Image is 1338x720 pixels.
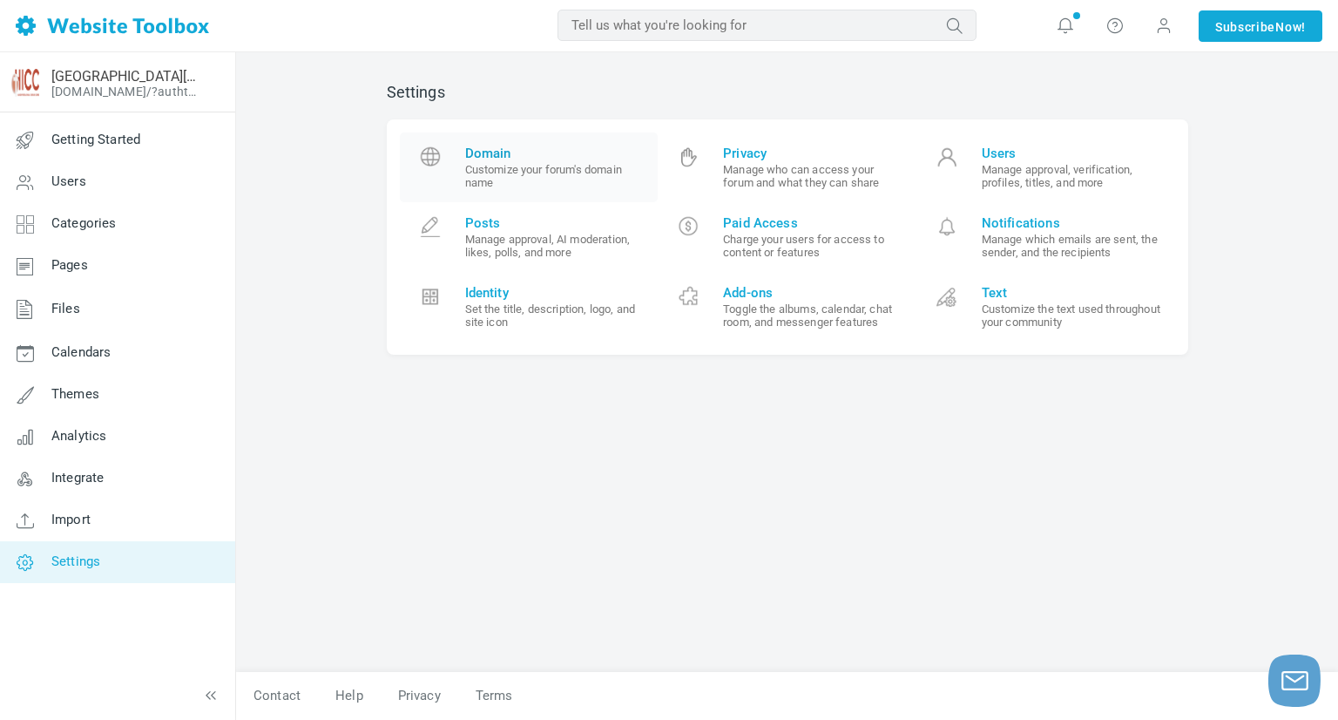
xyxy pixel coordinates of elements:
span: Settings [51,554,100,569]
span: Users [51,173,86,189]
a: [DOMAIN_NAME]/?authtoken=3ca037587a2ed58933f4d8892cab42d0&rememberMe=1 [51,85,203,98]
a: Text Customize the text used throughout your community [916,272,1175,342]
a: Identity Set the title, description, logo, and site icon [400,272,659,342]
small: Manage approval, verification, profiles, titles, and more [982,163,1162,189]
span: Posts [465,215,645,231]
a: Privacy [381,681,458,711]
h2: Settings [387,83,1188,102]
small: Manage which emails are sent, the sender, and the recipients [982,233,1162,259]
span: Analytics [51,428,106,444]
small: Toggle the albums, calendar, chat room, and messenger features [723,302,903,329]
span: Privacy [723,146,903,161]
span: Getting Started [51,132,140,147]
a: Notifications Manage which emails are sent, the sender, and the recipients [916,202,1175,272]
span: Pages [51,257,88,273]
span: Domain [465,146,645,161]
a: [GEOGRAPHIC_DATA][DEMOGRAPHIC_DATA] Community Forum [51,68,203,85]
small: Customize your forum's domain name [465,163,645,189]
input: Tell us what you're looking for [557,10,976,41]
small: Customize the text used throughout your community [982,302,1162,329]
span: Themes [51,386,99,402]
span: Users [982,146,1162,161]
span: Now! [1275,17,1306,37]
span: Files [51,301,80,316]
span: Notifications [982,215,1162,231]
a: Terms [458,681,530,711]
a: Domain Customize your forum's domain name [400,132,659,202]
a: Users Manage approval, verification, profiles, titles, and more [916,132,1175,202]
span: Identity [465,285,645,301]
button: Launch chat [1268,655,1321,707]
a: Add-ons Toggle the albums, calendar, chat room, and messenger features [658,272,916,342]
img: hicclogofav-300x300.png [11,69,39,97]
a: Contact [236,681,318,711]
a: Posts Manage approval, AI moderation, likes, polls, and more [400,202,659,272]
a: Help [318,681,381,711]
a: Privacy Manage who can access your forum and what they can share [658,132,916,202]
span: Categories [51,215,117,231]
span: Calendars [51,344,111,360]
small: Manage approval, AI moderation, likes, polls, and more [465,233,645,259]
span: Integrate [51,470,104,486]
span: Import [51,512,91,527]
span: Paid Access [723,215,903,231]
small: Set the title, description, logo, and site icon [465,302,645,329]
span: Add-ons [723,285,903,301]
small: Charge your users for access to content or features [723,233,903,259]
small: Manage who can access your forum and what they can share [723,163,903,189]
a: Paid Access Charge your users for access to content or features [658,202,916,272]
a: SubscribeNow! [1199,10,1322,42]
span: Text [982,285,1162,301]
